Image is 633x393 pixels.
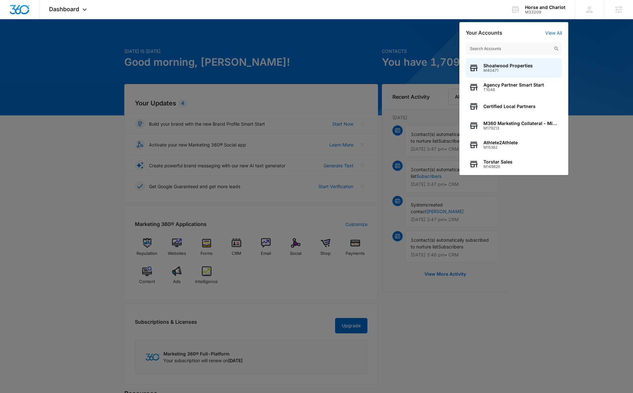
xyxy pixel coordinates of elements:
[466,116,562,135] button: M360 Marketing Collateral - Migrated Catch AllM179213
[483,104,536,109] span: Certified Local Partners
[483,164,513,169] span: M149826
[525,10,565,14] div: account id
[483,140,518,145] span: Athlete2Athlete
[483,88,544,92] span: T1048
[483,82,544,88] span: Agency Partner Smart Start
[466,135,562,155] button: Athlete2AthleteM15362
[483,145,518,150] span: M15362
[466,42,562,55] input: Search Accounts
[483,126,559,130] span: M179213
[525,5,565,10] div: account name
[49,6,79,13] span: Dashboard
[466,30,502,36] h2: Your Accounts
[545,30,562,36] a: View All
[483,121,559,126] span: M360 Marketing Collateral - Migrated Catch All
[466,155,562,174] button: Torstar SalesM149826
[483,159,513,164] span: Torstar Sales
[483,68,533,73] span: M40471
[466,58,562,78] button: Shoalwood PropertiesM40471
[483,63,533,68] span: Shoalwood Properties
[466,78,562,97] button: Agency Partner Smart StartT1048
[466,97,562,116] button: Certified Local Partners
